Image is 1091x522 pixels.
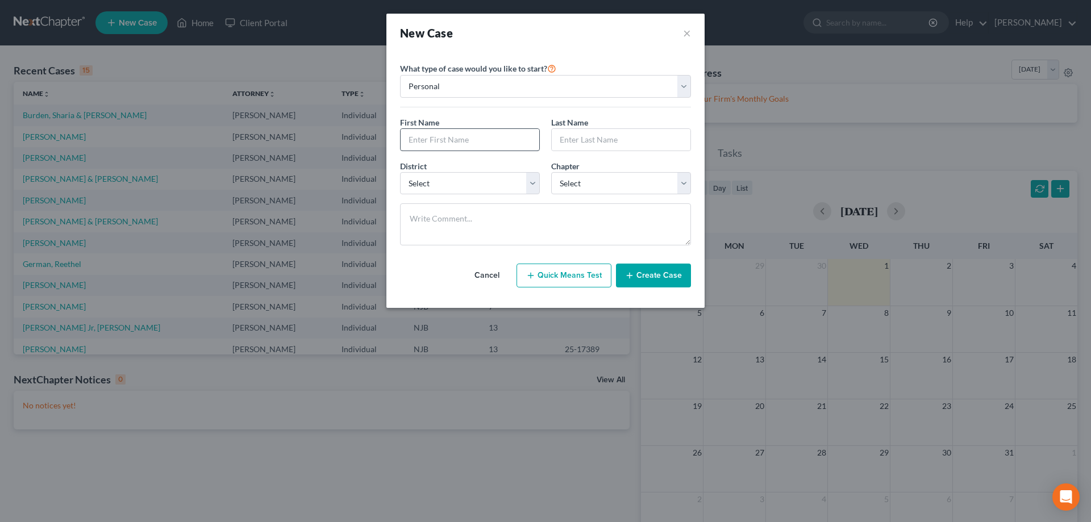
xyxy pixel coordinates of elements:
[400,26,453,40] strong: New Case
[462,264,512,287] button: Cancel
[400,118,439,127] span: First Name
[616,264,691,287] button: Create Case
[683,25,691,41] button: ×
[400,61,556,75] label: What type of case would you like to start?
[551,118,588,127] span: Last Name
[401,129,539,151] input: Enter First Name
[552,129,690,151] input: Enter Last Name
[1052,483,1080,511] div: Open Intercom Messenger
[400,161,427,171] span: District
[551,161,580,171] span: Chapter
[517,264,611,287] button: Quick Means Test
